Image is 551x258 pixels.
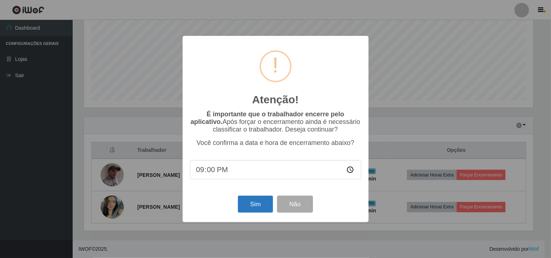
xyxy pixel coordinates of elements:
p: Após forçar o encerramento ainda é necessário classificar o trabalhador. Deseja continuar? [190,111,361,133]
b: É importante que o trabalhador encerre pelo aplicativo. [191,111,344,125]
button: Não [277,196,313,213]
button: Sim [238,196,273,213]
p: Você confirma a data e hora de encerramento abaixo? [190,139,361,147]
h2: Atenção! [252,93,299,106]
